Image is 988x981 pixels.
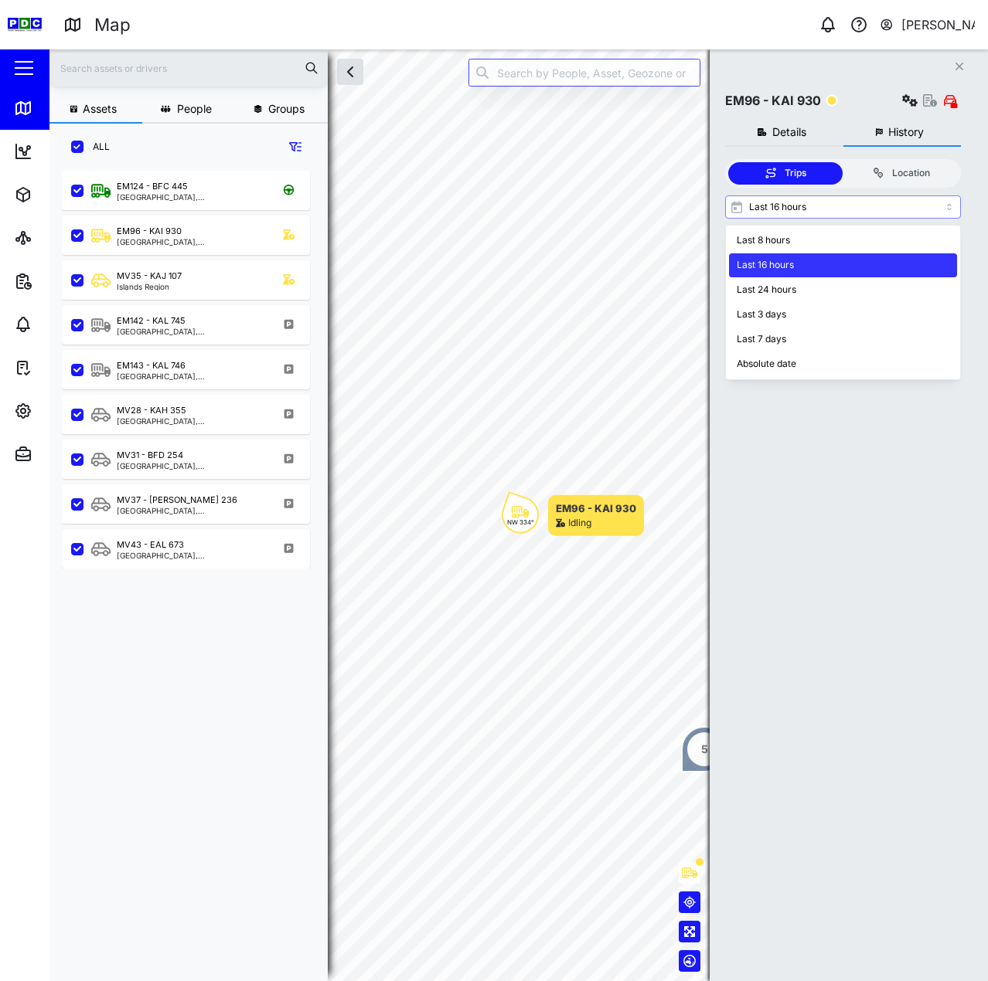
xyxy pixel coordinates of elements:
[40,402,95,419] div: Settings
[772,127,806,137] span: Details
[40,316,88,333] div: Alarms
[117,328,264,335] div: [GEOGRAPHIC_DATA], [GEOGRAPHIC_DATA]
[117,538,184,552] div: MV43 - EAL 673
[177,104,212,114] span: People
[729,277,957,302] div: Last 24 hours
[117,314,186,328] div: EM142 - KAL 745
[729,302,957,327] div: Last 3 days
[879,14,976,36] button: [PERSON_NAME]
[40,186,88,203] div: Assets
[49,49,988,981] canvas: Map
[117,507,264,514] div: [GEOGRAPHIC_DATA], [GEOGRAPHIC_DATA]
[468,59,700,87] input: Search by People, Asset, Geozone or Place
[94,12,131,39] div: Map
[59,56,319,80] input: Search assets or drivers
[729,229,957,253] div: Last 8 hours
[892,166,930,181] div: Location
[117,193,264,201] div: [GEOGRAPHIC_DATA], [GEOGRAPHIC_DATA]
[117,180,188,193] div: EM124 - BFC 445
[268,104,305,114] span: Groups
[117,283,182,290] div: Islands Region
[785,166,806,181] div: Trips
[117,225,182,238] div: EM96 - KAI 930
[729,253,957,278] div: Last 16 hours
[725,195,961,219] input: Select range
[40,446,86,463] div: Admin
[83,141,110,153] label: ALL
[8,8,42,42] img: Main Logo
[117,359,186,372] div: EM143 - KAL 746
[117,462,264,470] div: [GEOGRAPHIC_DATA], [GEOGRAPHIC_DATA]
[556,501,636,516] div: EM96 - KAI 930
[117,552,264,559] div: [GEOGRAPHIC_DATA], [GEOGRAPHIC_DATA]
[40,143,110,160] div: Dashboard
[725,91,821,110] div: EM96 - KAI 930
[62,165,327,969] div: grid
[701,741,708,758] div: 5
[117,238,264,246] div: [GEOGRAPHIC_DATA], [GEOGRAPHIC_DATA]
[40,359,83,376] div: Tasks
[888,127,924,137] span: History
[117,449,183,462] div: MV31 - BFD 254
[40,229,77,246] div: Sites
[117,270,182,283] div: MV35 - KAJ 107
[681,726,727,772] div: Map marker
[117,372,264,380] div: [GEOGRAPHIC_DATA], [GEOGRAPHIC_DATA]
[40,100,75,117] div: Map
[502,495,644,536] div: Map marker
[40,273,93,290] div: Reports
[729,327,957,351] div: Last 7 days
[117,417,264,425] div: [GEOGRAPHIC_DATA], [GEOGRAPHIC_DATA]
[568,516,591,531] div: Idling
[729,351,957,376] div: Absolute date
[117,494,237,507] div: MV37 - [PERSON_NAME] 236
[507,519,534,525] div: NW 334°
[117,404,186,417] div: MV28 - KAH 355
[83,104,117,114] span: Assets
[901,15,976,35] div: [PERSON_NAME]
